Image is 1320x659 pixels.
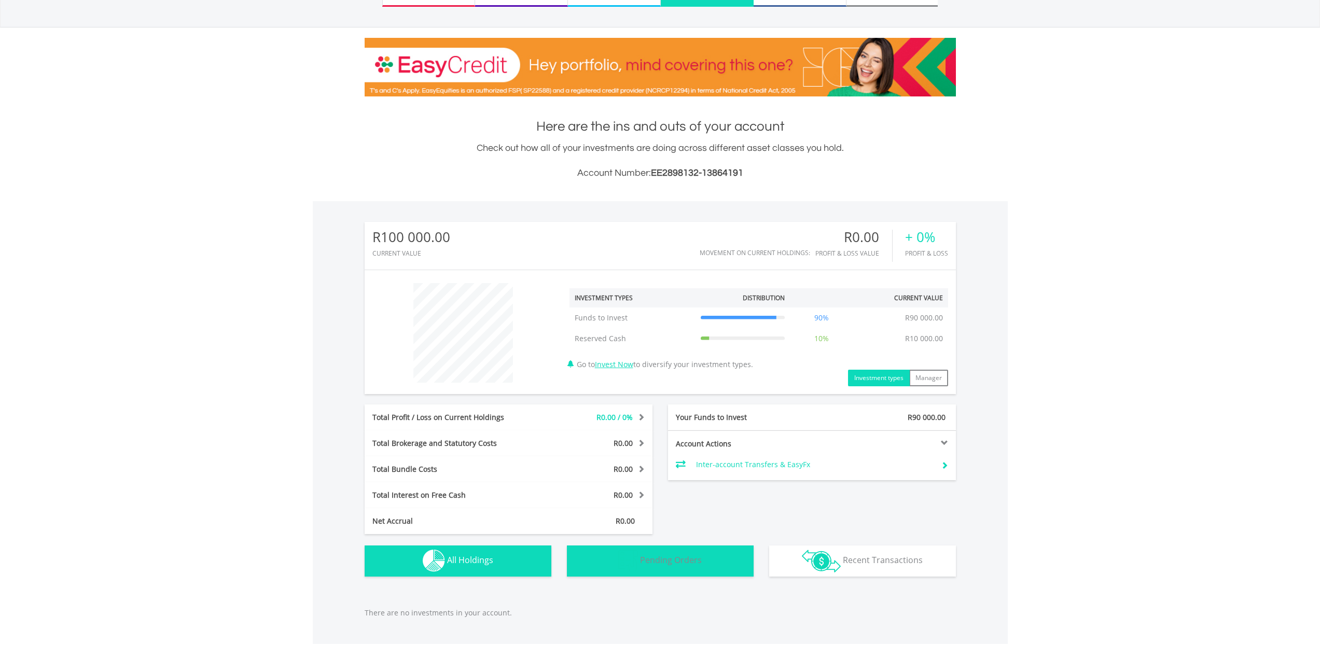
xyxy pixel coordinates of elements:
[365,438,533,448] div: Total Brokerage and Statutory Costs
[843,554,923,566] span: Recent Transactions
[372,230,450,245] div: R100 000.00
[651,168,743,178] span: EE2898132-13864191
[614,464,633,474] span: R0.00
[700,249,810,256] div: Movement on Current Holdings:
[815,250,892,257] div: Profit & Loss Value
[790,328,853,349] td: 10%
[815,230,892,245] div: R0.00
[614,490,633,500] span: R0.00
[365,608,956,618] p: There are no investments in your account.
[909,370,948,386] button: Manager
[790,307,853,328] td: 90%
[365,38,956,96] img: EasyCredit Promotion Banner
[905,230,948,245] div: + 0%
[365,516,533,526] div: Net Accrual
[640,554,702,566] span: Pending Orders
[567,545,754,577] button: Pending Orders
[365,490,533,500] div: Total Interest on Free Cash
[365,117,956,136] h1: Here are the ins and outs of your account
[900,307,948,328] td: R90 000.00
[618,550,638,572] img: pending_instructions-wht.png
[365,545,551,577] button: All Holdings
[848,370,910,386] button: Investment types
[447,554,493,566] span: All Holdings
[614,438,633,448] span: R0.00
[569,307,696,328] td: Funds to Invest
[569,288,696,307] th: Investment Types
[696,457,933,472] td: Inter-account Transfers & EasyFx
[616,516,635,526] span: R0.00
[905,250,948,257] div: Profit & Loss
[668,439,812,449] div: Account Actions
[423,550,445,572] img: holdings-wht.png
[595,359,633,369] a: Invest Now
[365,464,533,474] div: Total Bundle Costs
[569,328,696,349] td: Reserved Cash
[853,288,948,307] th: Current Value
[365,166,956,180] h3: Account Number:
[908,412,946,422] span: R90 000.00
[596,412,633,422] span: R0.00 / 0%
[365,141,956,180] div: Check out how all of your investments are doing across different asset classes you hold.
[372,250,450,257] div: CURRENT VALUE
[900,328,948,349] td: R10 000.00
[802,550,841,572] img: transactions-zar-wht.png
[769,545,956,577] button: Recent Transactions
[743,293,785,302] div: Distribution
[668,412,812,423] div: Your Funds to Invest
[562,278,956,386] div: Go to to diversify your investment types.
[365,412,533,423] div: Total Profit / Loss on Current Holdings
